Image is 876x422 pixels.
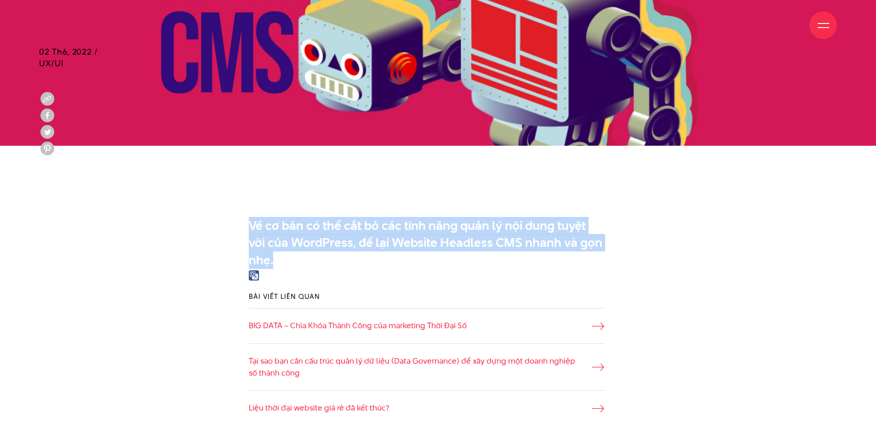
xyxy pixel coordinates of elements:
a: BIG DATA – Chìa Khóa Thành Công của marketing Thời Đại Số [249,320,604,332]
h3: Bài viết liên quan [249,291,604,301]
a: Liệu thời đại website giá rẻ đã kết thúc? [249,402,604,414]
a: Tại sao bạn cần cấu trúc quản lý dữ liệu (Data Governance) để xây dựng một doanh nghiệp số thành ... [249,355,604,379]
p: Về cơ bản có thể cắt bỏ các tính năng quản lý nội dung tuyệt vời của WordPress, để lại Website He... [249,217,604,269]
span: 02 Th6, 2022 / UX/UI [39,46,98,69]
